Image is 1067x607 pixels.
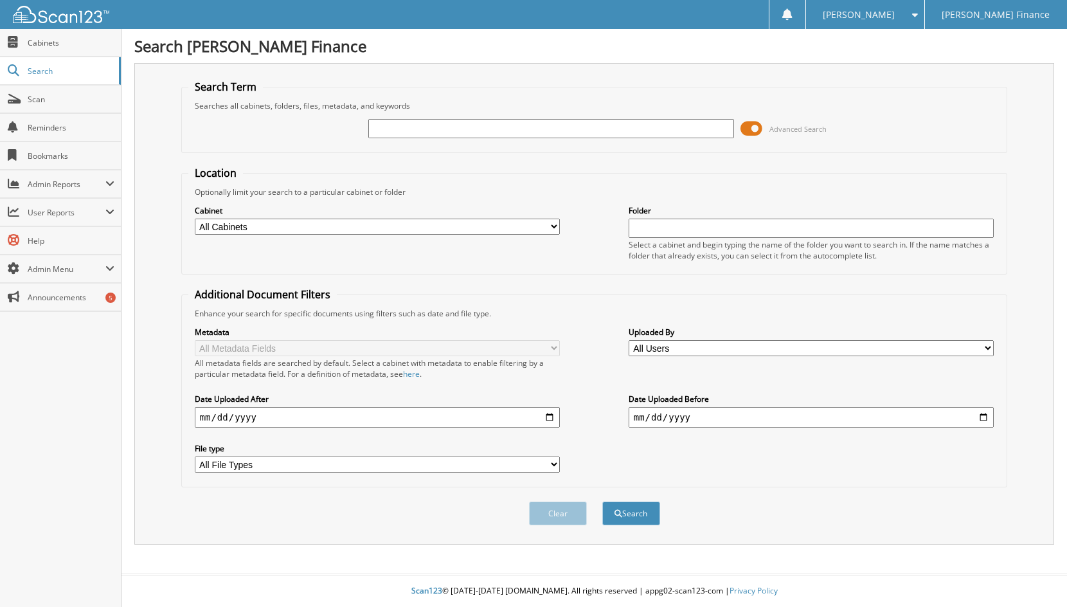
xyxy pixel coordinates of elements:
label: Date Uploaded After [195,394,560,404]
a: here [403,368,420,379]
legend: Location [188,166,243,180]
a: Privacy Policy [730,585,778,596]
div: © [DATE]-[DATE] [DOMAIN_NAME]. All rights reserved | appg02-scan123-com | [121,575,1067,607]
input: start [195,407,560,428]
iframe: Chat Widget [1003,545,1067,607]
div: Select a cabinet and begin typing the name of the folder you want to search in. If the name match... [629,239,994,261]
span: Admin Reports [28,179,105,190]
label: Uploaded By [629,327,994,338]
span: Announcements [28,292,114,303]
label: Date Uploaded Before [629,394,994,404]
label: File type [195,443,560,454]
img: scan123-logo-white.svg [13,6,109,23]
span: Help [28,235,114,246]
span: [PERSON_NAME] [823,11,895,19]
span: Admin Menu [28,264,105,275]
span: Scan123 [411,585,442,596]
span: Reminders [28,122,114,133]
div: 5 [105,293,116,303]
span: Search [28,66,112,77]
span: Cabinets [28,37,114,48]
input: end [629,407,994,428]
button: Clear [529,502,587,525]
span: User Reports [28,207,105,218]
h1: Search [PERSON_NAME] Finance [134,35,1054,57]
div: Enhance your search for specific documents using filters such as date and file type. [188,308,1001,319]
label: Metadata [195,327,560,338]
div: Searches all cabinets, folders, files, metadata, and keywords [188,100,1001,111]
label: Cabinet [195,205,560,216]
button: Search [602,502,660,525]
label: Folder [629,205,994,216]
legend: Search Term [188,80,263,94]
span: [PERSON_NAME] Finance [942,11,1050,19]
span: Scan [28,94,114,105]
span: Bookmarks [28,150,114,161]
div: Optionally limit your search to a particular cabinet or folder [188,186,1001,197]
div: All metadata fields are searched by default. Select a cabinet with metadata to enable filtering b... [195,358,560,379]
legend: Additional Document Filters [188,287,337,302]
span: Advanced Search [769,124,827,134]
